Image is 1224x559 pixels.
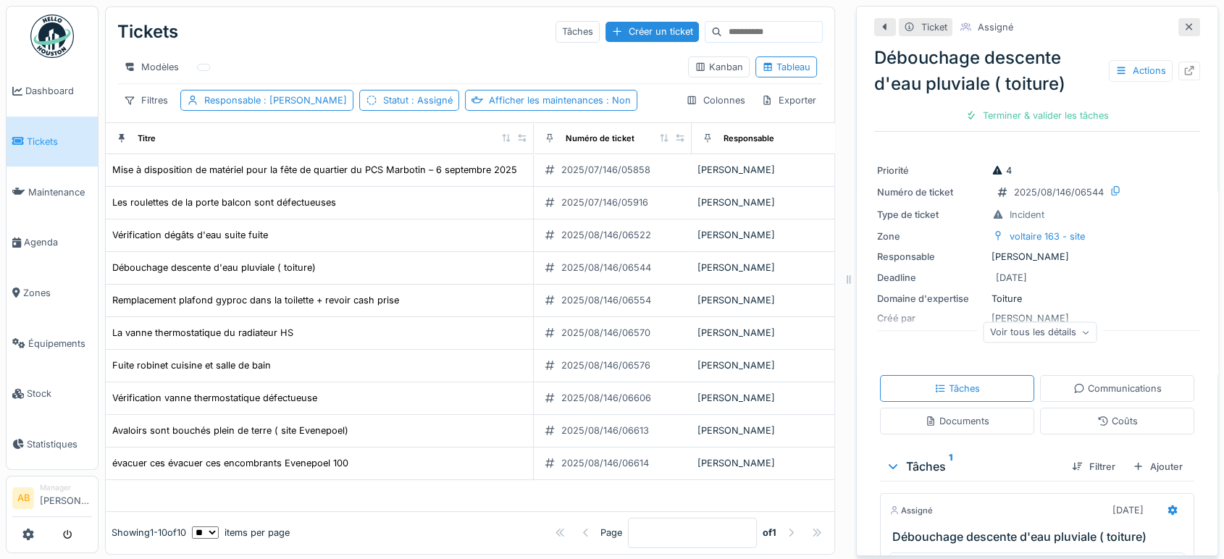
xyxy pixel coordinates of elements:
[762,60,810,74] div: Tableau
[383,93,453,107] div: Statut
[561,261,651,274] div: 2025/08/146/06544
[679,90,752,111] div: Colonnes
[600,526,622,539] div: Page
[117,56,185,77] div: Modèles
[877,292,986,306] div: Domaine d'expertise
[556,21,600,42] div: Tâches
[40,482,92,493] div: Manager
[960,106,1115,125] div: Terminer & valider les tâches
[112,326,293,340] div: La vanne thermostatique du radiateur HS
[877,208,986,222] div: Type de ticket
[877,292,1197,306] div: Toiture
[24,235,92,249] span: Agenda
[489,93,631,107] div: Afficher les maintenances
[561,358,650,372] div: 2025/08/146/06576
[561,424,649,437] div: 2025/08/146/06613
[112,358,271,372] div: Fuite robinet cuisine et salle de bain
[697,196,929,209] div: [PERSON_NAME]
[921,20,947,34] div: Ticket
[7,117,98,167] a: Tickets
[561,293,651,307] div: 2025/08/146/06554
[697,358,929,372] div: [PERSON_NAME]
[697,163,929,177] div: [PERSON_NAME]
[7,318,98,369] a: Équipements
[1127,457,1189,476] div: Ajouter
[561,196,648,209] div: 2025/07/146/05916
[1109,60,1173,81] div: Actions
[566,133,634,145] div: Numéro de ticket
[561,391,651,405] div: 2025/08/146/06606
[28,337,92,350] span: Équipements
[117,90,175,111] div: Filtres
[984,321,1097,342] div: Voir tous les détails
[1097,414,1138,428] div: Coûts
[1014,185,1104,199] div: 2025/08/146/06544
[204,93,347,107] div: Responsable
[112,293,399,307] div: Remplacement plafond gyproc dans la toilette + revoir cash prise
[28,185,92,199] span: Maintenance
[697,391,929,405] div: [PERSON_NAME]
[1066,457,1121,476] div: Filtrer
[877,185,986,199] div: Numéro de ticket
[877,250,986,264] div: Responsable
[27,135,92,148] span: Tickets
[408,95,453,106] span: : Assigné
[877,271,986,285] div: Deadline
[886,458,1060,475] div: Tâches
[112,261,316,274] div: Débouchage descente d'eau pluviale ( toiture)
[877,230,986,243] div: Zone
[261,95,347,106] span: : [PERSON_NAME]
[561,163,650,177] div: 2025/07/146/05858
[561,228,651,242] div: 2025/08/146/06522
[23,286,92,300] span: Zones
[25,84,92,98] span: Dashboard
[996,271,1027,285] div: [DATE]
[695,60,743,74] div: Kanban
[697,326,929,340] div: [PERSON_NAME]
[697,456,929,470] div: [PERSON_NAME]
[603,95,631,106] span: : Non
[7,66,98,117] a: Dashboard
[138,133,156,145] div: Titre
[992,164,1012,177] div: 4
[112,456,348,470] div: évacuer ces évacuer ces encombrants Evenepoel 100
[889,505,933,517] div: Assigné
[1010,230,1085,243] div: voltaire 163 - site
[697,228,929,242] div: [PERSON_NAME]
[112,424,348,437] div: Avaloirs sont bouchés plein de terre ( site Evenepoel)
[1010,208,1044,222] div: Incident
[877,164,986,177] div: Priorité
[877,250,1197,264] div: [PERSON_NAME]
[7,369,98,419] a: Stock
[755,90,823,111] div: Exporter
[697,293,929,307] div: [PERSON_NAME]
[1112,503,1144,517] div: [DATE]
[112,526,186,539] div: Showing 1 - 10 of 10
[12,482,92,517] a: AB Manager[PERSON_NAME]
[192,526,290,539] div: items per page
[949,458,952,475] sup: 1
[934,382,980,395] div: Tâches
[1073,382,1162,395] div: Communications
[874,45,1200,97] div: Débouchage descente d'eau pluviale ( toiture)
[925,414,989,428] div: Documents
[561,456,649,470] div: 2025/08/146/06614
[697,424,929,437] div: [PERSON_NAME]
[763,526,776,539] strong: of 1
[697,261,929,274] div: [PERSON_NAME]
[112,228,268,242] div: Vérification dégâts d'eau suite fuite
[7,419,98,470] a: Statistiques
[40,482,92,513] li: [PERSON_NAME]
[112,196,336,209] div: Les roulettes de la porte balcon sont défectueuses
[724,133,774,145] div: Responsable
[978,20,1013,34] div: Assigné
[30,14,74,58] img: Badge_color-CXgf-gQk.svg
[12,487,34,509] li: AB
[112,391,317,405] div: Vérification vanne thermostatique défectueuse
[892,530,1188,544] h3: Débouchage descente d'eau pluviale ( toiture)
[561,326,650,340] div: 2025/08/146/06570
[605,22,699,41] div: Créer un ticket
[117,13,178,51] div: Tickets
[27,437,92,451] span: Statistiques
[7,167,98,217] a: Maintenance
